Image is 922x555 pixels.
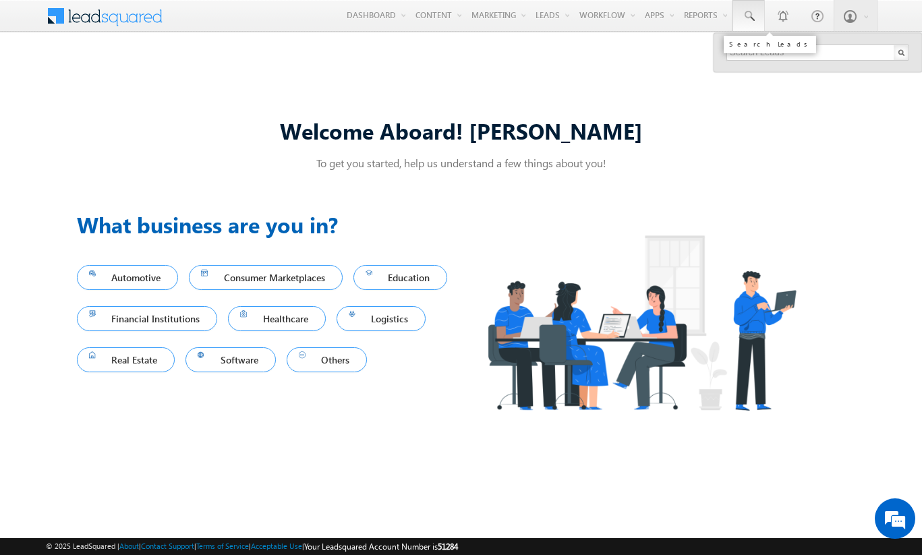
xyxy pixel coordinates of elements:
img: Industry.png [461,208,822,437]
span: Others [299,351,355,369]
a: Terms of Service [196,542,249,550]
span: Education [366,268,436,287]
a: Contact Support [141,542,194,550]
span: Software [198,351,264,369]
span: Financial Institutions [89,310,206,328]
a: Acceptable Use [251,542,302,550]
span: Consumer Marketplaces [201,268,330,287]
span: © 2025 LeadSquared | | | | | [46,540,458,553]
p: To get you started, help us understand a few things about you! [77,156,846,170]
div: Welcome Aboard! [PERSON_NAME] [77,116,846,145]
span: Automotive [89,268,167,287]
span: Healthcare [240,310,314,328]
h3: What business are you in? [77,208,461,241]
div: Search Leads [729,40,811,48]
span: Real Estate [89,351,163,369]
a: About [119,542,139,550]
span: Logistics [349,310,414,328]
span: Your Leadsquared Account Number is [304,542,458,552]
span: 51284 [438,542,458,552]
